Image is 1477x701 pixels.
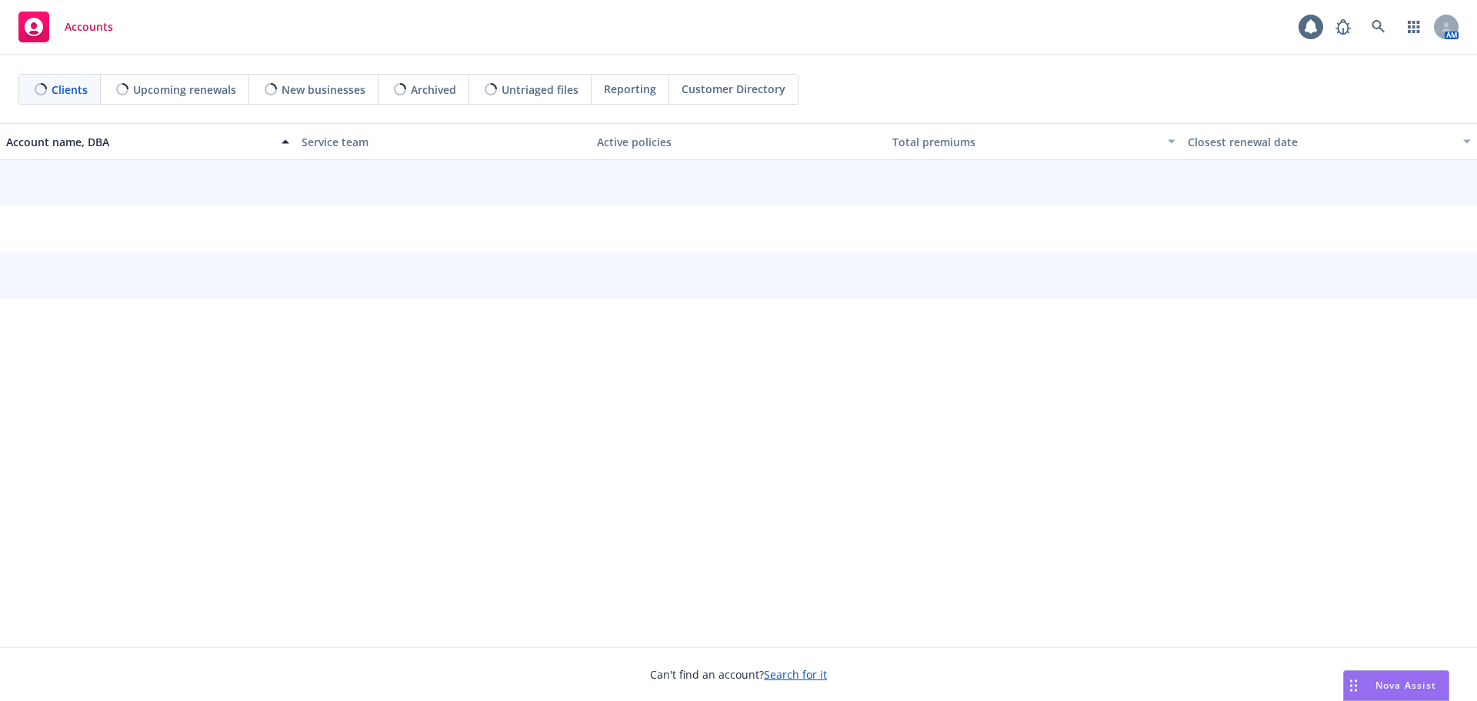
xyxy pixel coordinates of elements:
span: Upcoming renewals [133,82,236,98]
button: Total premiums [886,123,1182,160]
a: Search for it [764,667,827,682]
div: Closest renewal date [1188,134,1454,150]
a: Search [1363,12,1394,42]
div: Drag to move [1344,671,1363,700]
span: Archived [411,82,456,98]
div: Active policies [597,134,880,150]
div: Service team [302,134,585,150]
a: Report a Bug [1328,12,1359,42]
span: Clients [52,82,88,98]
button: Closest renewal date [1182,123,1477,160]
span: New businesses [282,82,365,98]
button: Active policies [591,123,886,160]
a: Switch app [1399,12,1429,42]
span: Reporting [604,81,656,97]
button: Service team [295,123,591,160]
span: Customer Directory [682,81,785,97]
span: Can't find an account? [650,666,827,683]
div: Total premiums [892,134,1159,150]
button: Nova Assist [1343,670,1449,701]
span: Accounts [65,21,113,33]
span: Untriaged files [502,82,578,98]
a: Accounts [12,5,119,48]
span: Nova Assist [1375,679,1436,692]
div: Account name, DBA [6,134,272,150]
